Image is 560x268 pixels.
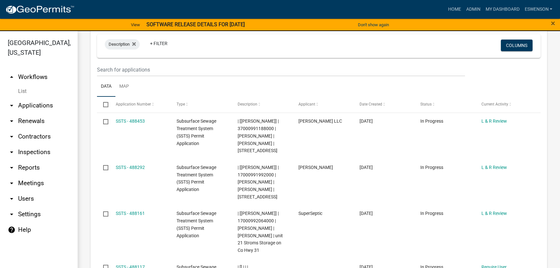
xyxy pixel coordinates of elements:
[360,211,373,216] span: 10/05/2025
[420,211,443,216] span: In Progress
[298,118,342,124] span: Roisum LLC
[481,211,507,216] a: L & R Review
[8,195,16,203] i: arrow_drop_down
[116,118,145,124] a: SSTS - 488453
[115,76,133,97] a: Map
[483,3,522,16] a: My Dashboard
[116,211,145,216] a: SSTS - 488161
[481,118,507,124] a: L & R Review
[8,164,16,172] i: arrow_drop_down
[145,38,173,49] a: + Filter
[298,211,322,216] span: SuperSeptic
[128,19,143,30] a: View
[238,118,279,153] span: | [Elizabeth Plaster] | 37000991188000 | TORREY L HOVLAND | ANDREA N HOVLAND | 24864 TRI LAKES DR
[8,179,16,187] i: arrow_drop_down
[481,165,507,170] a: L & R Review
[116,102,151,106] span: Application Number
[177,211,216,238] span: Subsurface Sewage Treatment System (SSTS) Permit Application
[146,21,245,28] strong: SOFTWARE RELEASE DETAILS FOR [DATE]
[177,102,185,106] span: Type
[177,118,216,146] span: Subsurface Sewage Treatment System (SSTS) Permit Application
[109,42,130,47] span: Description
[414,97,475,112] datatable-header-cell: Status
[109,97,170,112] datatable-header-cell: Application Number
[238,211,283,253] span: | [Michelle Jevne] | 17000992064000 | MICHAEL JONASSON | KELLY WOOD | unit 21 Stroms Storage on C...
[475,97,536,112] datatable-header-cell: Current Activity
[298,102,315,106] span: Applicant
[353,97,414,112] datatable-header-cell: Date Created
[360,165,373,170] span: 10/06/2025
[481,102,508,106] span: Current Activity
[8,210,16,218] i: arrow_drop_down
[8,117,16,125] i: arrow_drop_down
[420,165,443,170] span: In Progress
[522,3,555,16] a: eswenson
[360,102,382,106] span: Date Created
[551,19,555,27] button: Close
[116,165,145,170] a: SSTS - 488292
[298,165,333,170] span: Patricia Stock
[231,97,292,112] datatable-header-cell: Description
[238,102,257,106] span: Description
[445,3,463,16] a: Home
[177,165,216,192] span: Subsurface Sewage Treatment System (SSTS) Permit Application
[420,118,443,124] span: In Progress
[463,3,483,16] a: Admin
[551,19,555,28] span: ×
[292,97,353,112] datatable-header-cell: Applicant
[8,133,16,140] i: arrow_drop_down
[8,73,16,81] i: arrow_drop_up
[355,19,392,30] button: Don't show again
[238,165,279,199] span: | [Alexis Newark] | 17000991992000 | TODD S CARLSON | KRISTIE M CARLSON | 22263 BEAUTY BAY RD S
[97,97,109,112] datatable-header-cell: Select
[170,97,232,112] datatable-header-cell: Type
[97,76,115,97] a: Data
[420,102,432,106] span: Status
[8,102,16,109] i: arrow_drop_down
[501,39,533,51] button: Columns
[360,118,373,124] span: 10/06/2025
[97,63,465,76] input: Search for applications
[8,148,16,156] i: arrow_drop_down
[8,226,16,234] i: help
